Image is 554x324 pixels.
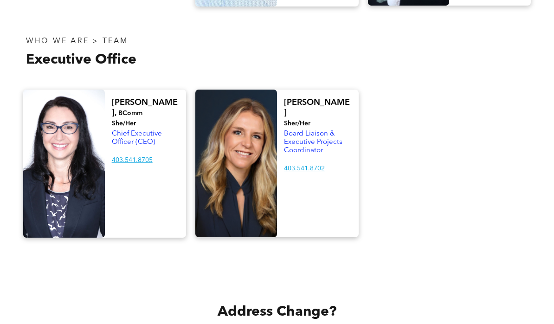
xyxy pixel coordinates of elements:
span: BComm She/Her [112,110,142,127]
span: [PERSON_NAME], [112,98,178,117]
a: 403.541.8705 [112,157,153,163]
a: 403.541.8702 [284,165,325,172]
span: WHO WE ARE > TEAM [26,38,128,45]
span: Board Liaison & Executive Projects Coordinator [284,130,342,154]
span: Executive Office [26,53,136,67]
span: Chief Executive Officer (CEO) [112,130,162,146]
span: [PERSON_NAME] [284,98,350,117]
span: Sher/Her [284,120,310,127]
span: Address Change? [218,305,336,319]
